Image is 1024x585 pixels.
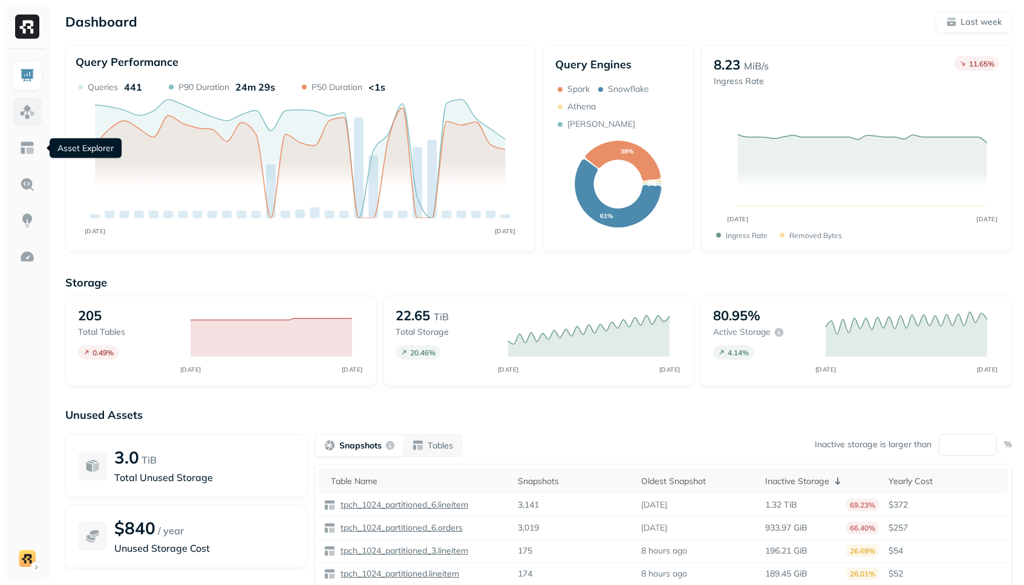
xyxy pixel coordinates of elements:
p: 0.49 % [93,348,114,357]
p: P90 Duration [178,82,229,93]
text: 0% [647,180,657,188]
text: 61% [600,213,613,221]
p: 175 [518,545,532,557]
p: tpch_1024_partitioned_6.orders [338,522,463,534]
p: TiB [142,453,157,467]
p: Last week [960,16,1002,28]
p: 441 [124,81,142,93]
p: 69.23% [846,499,879,511]
div: Snapshots [518,476,632,487]
p: 3,141 [518,499,539,511]
p: P50 Duration [311,82,362,93]
img: table [324,545,336,557]
p: / year [158,523,184,538]
p: 20.46 % [410,348,435,357]
tspan: [DATE] [497,366,518,373]
p: 11.65 % [969,59,994,68]
div: Oldest Snapshot [641,476,755,487]
tspan: [DATE] [815,366,836,373]
p: $257 [889,522,1003,534]
tspan: [DATE] [180,366,201,373]
p: 3,019 [518,522,539,534]
p: Removed bytes [789,231,842,240]
p: MiB/s [744,59,769,73]
button: Last week [936,11,1012,33]
p: Unused Storage Cost [114,541,295,555]
p: 8.23 [714,56,740,73]
p: Ingress Rate [714,76,769,87]
p: Queries [88,82,118,93]
tspan: [DATE] [728,215,749,222]
a: tpch_1024_partitioned_6.lineitem [336,499,468,511]
p: 933.97 GiB [765,522,807,534]
img: Asset Explorer [19,140,35,156]
p: 205 [78,307,102,324]
img: Insights [19,213,35,228]
p: tpch_1024_partitioned_6.lineitem [338,499,468,511]
tspan: [DATE] [495,227,516,234]
p: $52 [889,568,1003,580]
p: Query Performance [76,55,178,69]
p: $54 [889,545,1003,557]
p: Total tables [78,326,178,338]
img: Dashboard [19,68,35,83]
div: Yearly Cost [889,476,1003,487]
p: Snapshots [339,440,382,451]
p: [PERSON_NAME] [567,118,635,130]
a: tpch_1024_partitioned.lineitem [336,568,459,580]
p: 8 hours ago [641,545,687,557]
img: Assets [19,104,35,120]
a: tpch_1024_partitioned_6.orders [336,522,463,534]
p: 26.69% [846,545,879,557]
img: Ryft [15,15,39,39]
text: 38% [621,147,634,155]
p: 22.65 [396,307,430,324]
p: Dashboard [65,13,137,30]
p: Spark [567,83,590,95]
p: 4.14 % [728,348,749,357]
tspan: [DATE] [341,366,362,373]
p: Snowflake [608,83,649,95]
tspan: [DATE] [977,215,998,222]
p: 174 [518,568,532,580]
p: 3.0 [114,447,139,468]
p: Inactive Storage [765,476,829,487]
p: Unused Assets [65,408,1012,422]
p: 24m 29s [235,81,275,93]
p: tpch_1024_partitioned.lineitem [338,568,459,580]
tspan: [DATE] [659,366,680,373]
img: demo [19,550,36,567]
img: table [324,568,336,580]
p: Total storage [396,326,496,338]
text: 1% [647,178,657,186]
p: $372 [889,499,1003,511]
img: table [324,522,336,534]
p: 1.32 TiB [765,499,797,511]
p: <1s [368,81,385,93]
p: Tables [428,440,453,451]
p: 189.45 GiB [765,568,807,580]
p: Query Engines [555,57,682,71]
p: [DATE] [641,522,667,534]
p: Total Unused Storage [114,470,295,485]
img: Query Explorer [19,176,35,192]
p: 8 hours ago [641,568,687,580]
tspan: [DATE] [976,366,997,373]
p: % [1004,439,1012,450]
p: TiB [434,309,449,324]
p: Ingress Rate [726,231,768,240]
p: $840 [114,517,155,538]
a: tpch_1024_partitioned_3.lineitem [336,545,468,557]
p: 80.95% [713,307,760,324]
div: Table Name [331,476,508,487]
p: 66.40% [846,522,879,534]
tspan: [DATE] [85,227,106,234]
p: [DATE] [641,499,667,511]
img: table [324,499,336,511]
img: Optimization [19,249,35,265]
p: 26.01% [846,567,879,580]
p: tpch_1024_partitioned_3.lineitem [338,545,468,557]
p: 196.21 GiB [765,545,807,557]
div: Asset Explorer [50,138,122,158]
p: Storage [65,276,1012,289]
